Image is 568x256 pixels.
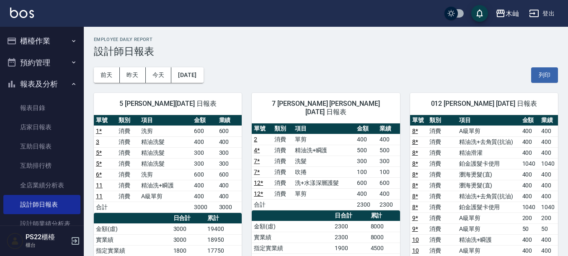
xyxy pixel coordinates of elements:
td: 單剪 [293,134,355,145]
button: save [471,5,488,22]
td: 200 [539,212,558,223]
td: 消費 [427,180,457,191]
img: Person [7,233,23,249]
td: 瀏海燙髮(直) [457,169,520,180]
button: 櫃檯作業 [3,30,80,52]
td: 400 [355,188,377,199]
button: 木屾 [492,5,522,22]
td: 瀏海燙髮(直) [457,180,520,191]
td: 400 [520,191,539,202]
td: 400 [520,147,539,158]
td: A級單剪 [457,223,520,234]
td: 消費 [427,223,457,234]
td: 1040 [520,158,539,169]
button: 報表及分析 [3,73,80,95]
td: 100 [377,166,400,177]
td: 2300 [333,232,368,243]
th: 項目 [293,123,355,134]
a: 互助日報表 [3,137,80,156]
a: 3 [96,138,99,145]
th: 業績 [377,123,400,134]
td: 消費 [427,125,457,136]
td: 消費 [272,145,293,156]
td: 消費 [272,177,293,188]
a: 設計師業績分析表 [3,214,80,233]
td: 消費 [427,234,457,245]
td: 2300 [355,199,377,210]
td: 400 [539,125,558,136]
td: 精油洗+去角質(抗油) [457,136,520,147]
td: 400 [192,136,217,147]
table: a dense table [94,115,242,213]
td: 實業績 [94,234,171,245]
td: 消費 [272,156,293,166]
td: 50 [520,223,539,234]
td: 消費 [272,188,293,199]
td: 600 [217,125,242,136]
td: 400 [520,234,539,245]
td: 消費 [272,166,293,177]
td: 8000 [369,232,400,243]
td: A級單剪 [139,191,191,202]
td: 精油洗髮 [139,147,191,158]
td: 500 [377,145,400,156]
td: 1900 [333,243,368,253]
td: 400 [217,180,242,191]
td: 400 [539,136,558,147]
td: 精油洗髮 [139,136,191,147]
td: 400 [539,169,558,180]
td: 600 [192,169,217,180]
td: 消費 [427,158,457,169]
td: 消費 [427,136,457,147]
td: 400 [355,134,377,145]
td: 400 [520,169,539,180]
td: 3000 [217,202,242,212]
td: 300 [192,158,217,169]
td: 1040 [539,158,558,169]
td: 3000 [192,202,217,212]
div: 木屾 [506,8,519,19]
td: 400 [377,188,400,199]
td: 1040 [539,202,558,212]
td: 300 [217,147,242,158]
button: 登出 [526,6,558,21]
td: 金額(虛) [252,221,333,232]
td: 精油洗髮 [139,158,191,169]
td: 3000 [171,234,205,245]
a: 2 [254,136,257,143]
td: 消費 [427,191,457,202]
td: 600 [377,177,400,188]
button: 前天 [94,67,120,83]
td: 消費 [427,169,457,180]
td: 2300 [377,199,400,210]
td: 400 [217,191,242,202]
td: 400 [539,234,558,245]
td: 消費 [427,245,457,256]
td: 400 [539,191,558,202]
th: 類別 [427,115,457,126]
td: 合計 [94,202,116,212]
button: 今天 [146,67,172,83]
td: 400 [539,180,558,191]
td: 消費 [427,212,457,223]
td: 消費 [116,191,139,202]
td: 洗剪 [139,169,191,180]
td: 400 [539,147,558,158]
td: 300 [355,156,377,166]
h2: Employee Daily Report [94,37,558,42]
td: 精油洗+瞬護 [293,145,355,156]
th: 項目 [139,115,191,126]
td: 2300 [333,221,368,232]
td: 400 [192,191,217,202]
td: 1800 [171,245,205,256]
td: 400 [217,136,242,147]
span: 012 [PERSON_NAME] [DATE] 日報表 [420,100,548,108]
button: 昨天 [120,67,146,83]
td: 400 [520,180,539,191]
td: 消費 [116,125,139,136]
th: 類別 [116,115,139,126]
td: 400 [192,180,217,191]
a: 10 [412,247,419,254]
td: A級單剪 [457,212,520,223]
td: 消費 [116,136,139,147]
